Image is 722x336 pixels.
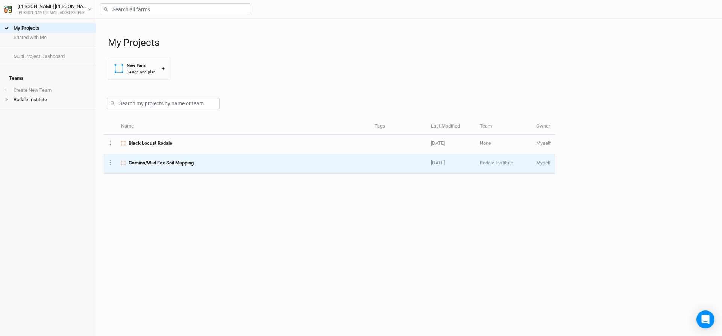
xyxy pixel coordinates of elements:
[476,135,532,154] td: None
[100,3,250,15] input: Search all farms
[370,119,427,135] th: Tags
[162,65,165,73] div: +
[18,10,88,16] div: [PERSON_NAME][EMAIL_ADDRESS][PERSON_NAME][DOMAIN_NAME]
[431,140,445,146] span: Oct 8, 2025 3:20 PM
[536,160,551,166] span: richard.tegtmeier@rodaleinstitute.org
[4,2,92,16] button: [PERSON_NAME] [PERSON_NAME][PERSON_NAME][EMAIL_ADDRESS][PERSON_NAME][DOMAIN_NAME]
[117,119,370,135] th: Name
[108,58,171,80] button: New FarmDesign and plan+
[532,119,555,135] th: Owner
[431,160,445,166] span: Sep 25, 2025 1:31 PM
[108,37,714,49] h1: My Projects
[107,98,220,109] input: Search my projects by name or team
[5,87,7,93] span: +
[476,119,532,135] th: Team
[18,3,88,10] div: [PERSON_NAME] [PERSON_NAME]
[127,62,156,69] div: New Farm
[696,310,714,328] div: Open Intercom Messenger
[127,69,156,75] div: Design and plan
[129,160,194,166] span: Camino/Wild Fox Soil Mapping
[427,119,476,135] th: Last Modified
[536,140,551,146] span: richard.tegtmeier@rodaleinstitute.org
[129,140,172,147] span: Black Locust Rodale
[476,154,532,174] td: Rodale Institute
[5,71,91,86] h4: Teams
